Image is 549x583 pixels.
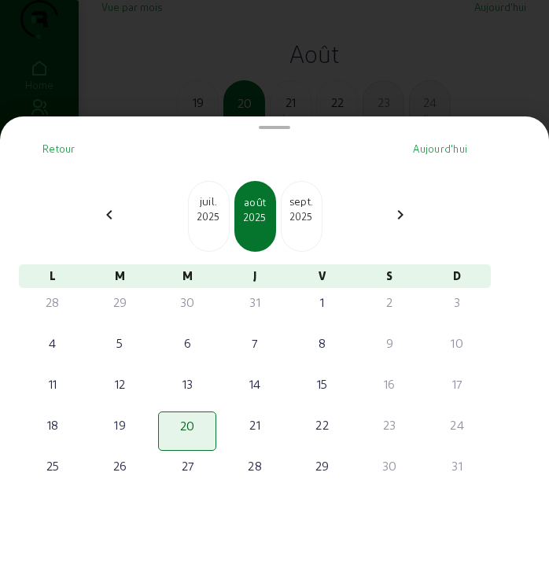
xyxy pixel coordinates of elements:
[93,293,148,312] div: 29
[391,205,410,224] mat-icon: chevron_right
[423,264,491,288] div: D
[100,205,119,224] mat-icon: chevron_left
[160,416,214,435] div: 20
[295,456,350,475] div: 29
[363,375,418,393] div: 16
[429,456,485,475] div: 31
[160,456,215,475] div: 27
[295,334,350,352] div: 8
[160,293,215,312] div: 30
[429,293,485,312] div: 3
[429,415,485,434] div: 24
[153,264,221,288] div: M
[25,456,80,475] div: 25
[363,293,418,312] div: 2
[227,375,282,393] div: 14
[236,210,274,224] div: 2025
[429,375,485,393] div: 17
[363,415,418,434] div: 23
[25,415,80,434] div: 18
[25,293,80,312] div: 28
[160,375,215,393] div: 13
[413,142,467,154] span: Aujourd'hui
[221,264,289,288] div: J
[160,334,215,352] div: 6
[429,334,485,352] div: 10
[236,194,274,210] div: août
[93,456,148,475] div: 26
[87,264,154,288] div: M
[93,375,148,393] div: 12
[289,264,356,288] div: V
[93,334,148,352] div: 5
[356,264,424,288] div: S
[25,334,80,352] div: 4
[295,293,350,312] div: 1
[93,415,148,434] div: 19
[227,293,282,312] div: 31
[25,375,80,393] div: 11
[363,334,418,352] div: 9
[282,194,322,209] div: sept.
[227,456,282,475] div: 28
[227,415,282,434] div: 21
[363,456,418,475] div: 30
[295,375,350,393] div: 15
[227,334,282,352] div: 7
[282,209,322,223] div: 2025
[19,264,87,288] div: L
[189,209,229,223] div: 2025
[42,142,76,154] span: Retour
[189,194,229,209] div: juil.
[295,415,350,434] div: 22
